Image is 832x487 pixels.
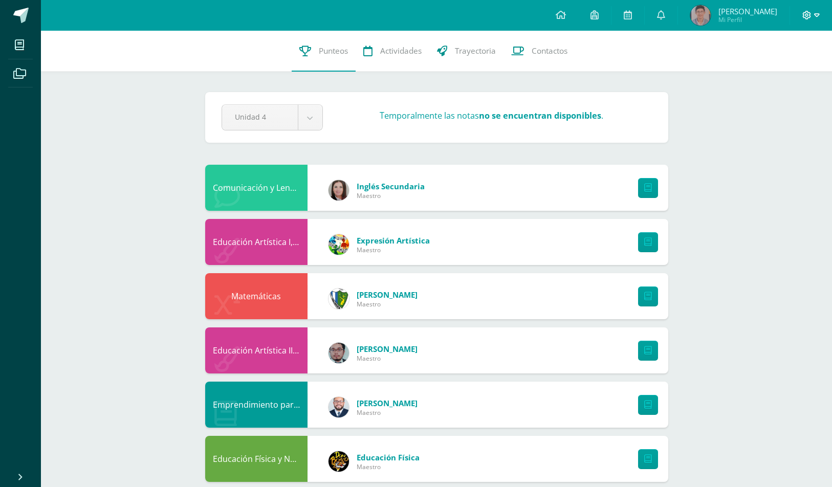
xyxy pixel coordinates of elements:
span: Expresión Artística [357,235,430,246]
span: [PERSON_NAME] [357,398,418,408]
span: Mi Perfil [718,15,777,24]
img: 159e24a6ecedfdf8f489544946a573f0.png [329,234,349,255]
span: Maestro [357,300,418,308]
strong: no se encuentran disponibles [479,110,601,121]
span: Trayectoria [455,46,496,56]
img: 8af0450cf43d44e38c4a1497329761f3.png [329,180,349,201]
div: Educación Artística I, Música y Danza [205,219,308,265]
div: Educación Física y Natación [205,436,308,482]
span: [PERSON_NAME] [357,344,418,354]
span: Inglés Secundaria [357,181,425,191]
img: eda3c0d1caa5ac1a520cf0290d7c6ae4.png [329,451,349,472]
a: Punteos [292,31,356,72]
a: Actividades [356,31,429,72]
a: Unidad 4 [222,105,322,130]
div: Emprendimiento para la Productividad [205,382,308,428]
span: Actividades [380,46,422,56]
span: Unidad 4 [235,105,285,129]
span: Contactos [532,46,567,56]
img: 5fac68162d5e1b6fbd390a6ac50e103d.png [329,343,349,363]
span: Maestro [357,246,430,254]
span: Maestro [357,191,425,200]
h3: Temporalmente las notas . [380,110,603,121]
a: Trayectoria [429,31,503,72]
span: Educación Física [357,452,420,462]
span: Punteos [319,46,348,56]
img: eaa624bfc361f5d4e8a554d75d1a3cf6.png [329,397,349,417]
span: [PERSON_NAME] [718,6,777,16]
div: Comunicación y Lenguaje, Idioma Extranjero Inglés [205,165,308,211]
div: Educación Artística II, Artes Plásticas [205,327,308,373]
span: Maestro [357,408,418,417]
div: Matemáticas [205,273,308,319]
span: Maestro [357,354,418,363]
img: d7d6d148f6dec277cbaab50fee73caa7.png [329,289,349,309]
img: 9ccb69e3c28bfc63e59a54b2b2b28f1c.png [690,5,711,26]
span: Maestro [357,462,420,471]
a: Contactos [503,31,575,72]
span: [PERSON_NAME] [357,290,418,300]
